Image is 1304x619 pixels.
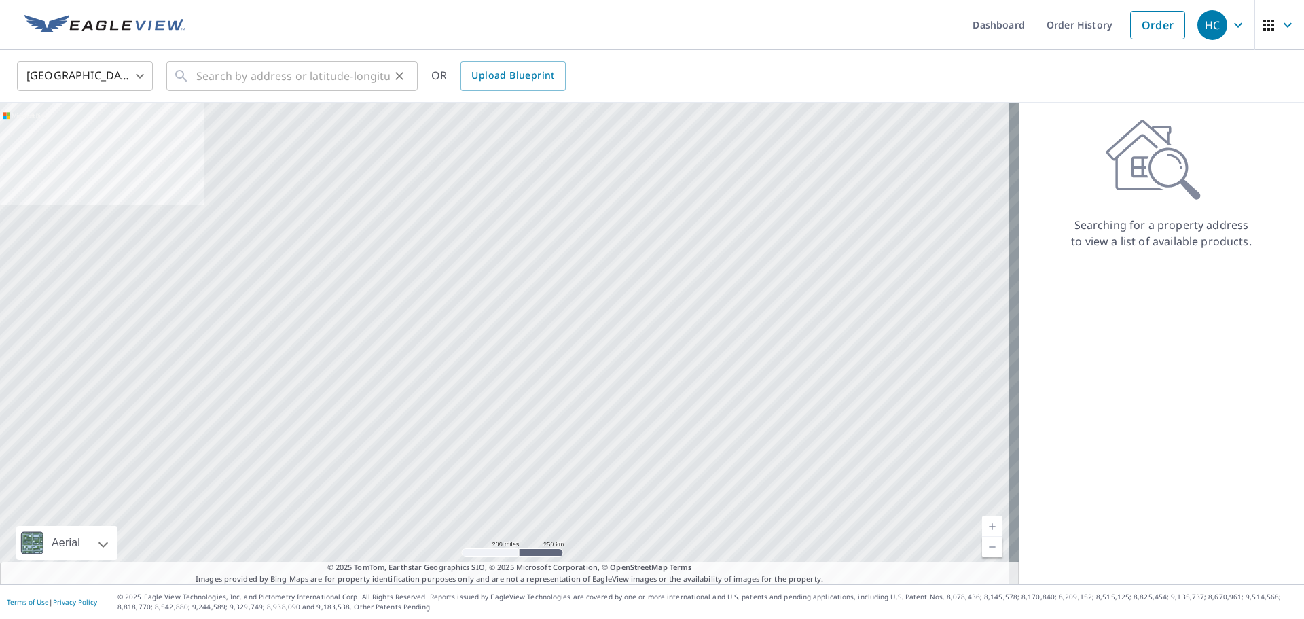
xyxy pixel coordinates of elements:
a: OpenStreetMap [610,562,667,572]
a: Current Level 5, Zoom In [982,516,1002,537]
a: Order [1130,11,1185,39]
a: Privacy Policy [53,597,97,607]
a: Upload Blueprint [460,61,565,91]
div: Aerial [48,526,84,560]
span: © 2025 TomTom, Earthstar Geographics SIO, © 2025 Microsoft Corporation, © [327,562,692,573]
div: [GEOGRAPHIC_DATA] [17,57,153,95]
div: OR [431,61,566,91]
p: | [7,598,97,606]
div: Aerial [16,526,117,560]
span: Upload Blueprint [471,67,554,84]
a: Current Level 5, Zoom Out [982,537,1002,557]
div: HC [1197,10,1227,40]
img: EV Logo [24,15,185,35]
button: Clear [390,67,409,86]
a: Terms [670,562,692,572]
a: Terms of Use [7,597,49,607]
input: Search by address or latitude-longitude [196,57,390,95]
p: © 2025 Eagle View Technologies, Inc. and Pictometry International Corp. All Rights Reserved. Repo... [117,592,1297,612]
p: Searching for a property address to view a list of available products. [1070,217,1252,249]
